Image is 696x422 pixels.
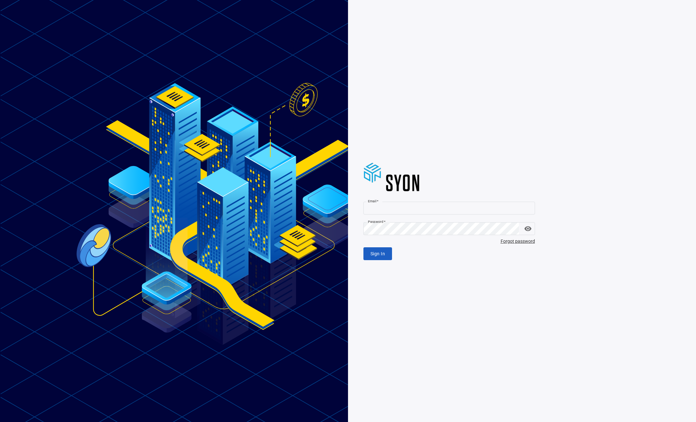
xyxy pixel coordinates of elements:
[363,247,392,260] button: Sign In
[370,250,385,258] span: Sign In
[368,199,379,204] label: Email
[368,219,386,224] label: Password
[363,162,420,194] img: syoncap.png
[522,222,534,235] button: toggle password visibility
[363,238,535,245] span: Forgot password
